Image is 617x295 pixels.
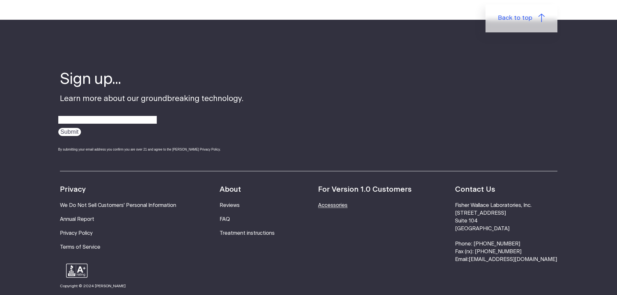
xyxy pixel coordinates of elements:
a: Back to top [486,4,557,32]
a: [EMAIL_ADDRESS][DOMAIN_NAME] [469,257,557,262]
input: Submit [58,128,81,136]
div: By submitting your email address you confirm you are over 21 and agree to the [PERSON_NAME] Priva... [58,147,244,152]
strong: Contact Us [455,186,495,193]
a: Accessories [318,203,348,208]
strong: Privacy [60,186,86,193]
a: We Do Not Sell Customers' Personal Information [60,203,176,208]
a: Treatment instructions [220,231,275,236]
a: Terms of Service [60,244,100,250]
small: Copyright © 2024 [PERSON_NAME] [60,284,126,288]
a: Reviews [220,203,240,208]
h4: Sign up... [60,69,244,90]
span: Back to top [498,14,532,23]
div: Learn more about our groundbreaking technology. [60,69,244,158]
a: FAQ [220,217,230,222]
strong: About [220,186,241,193]
a: Privacy Policy [60,231,93,236]
a: Annual Report [60,217,94,222]
li: Fisher Wallace Laboratories, Inc. [STREET_ADDRESS] Suite 104 [GEOGRAPHIC_DATA] Phone: [PHONE_NUMB... [455,202,557,264]
strong: For Version 1.0 Customers [318,186,412,193]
